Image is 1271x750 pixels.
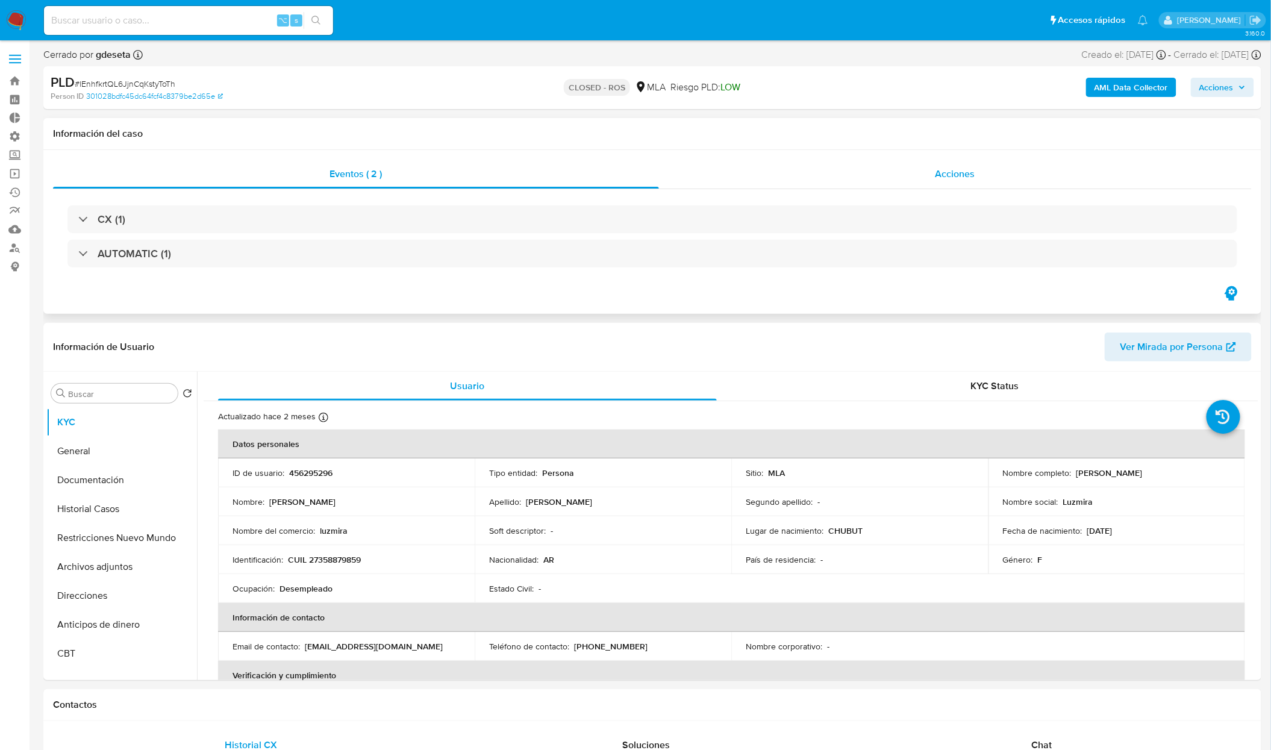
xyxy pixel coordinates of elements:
[56,389,66,398] button: Buscar
[233,496,264,507] p: Nombre :
[46,610,197,639] button: Anticipos de dinero
[489,583,534,594] p: Estado Civil :
[746,525,823,536] p: Lugar de nacimiento :
[320,525,348,536] p: luzmira
[46,668,197,697] button: CVU
[98,247,171,260] h3: AUTOMATIC (1)
[1169,48,1172,61] span: -
[1177,14,1245,26] p: jessica.fukman@mercadolibre.com
[279,583,333,594] p: Desempleado
[218,411,316,422] p: Actualizado hace 2 meses
[574,641,648,652] p: [PHONE_NUMBER]
[329,167,382,181] span: Eventos ( 2 )
[489,554,539,565] p: Nacionalidad :
[218,430,1245,458] th: Datos personales
[233,641,300,652] p: Email de contacto :
[1174,48,1261,61] div: Cerrado el: [DATE]
[817,496,820,507] p: -
[46,523,197,552] button: Restricciones Nuevo Mundo
[93,48,131,61] b: gdeseta
[746,496,813,507] p: Segundo apellido :
[1086,78,1176,97] button: AML Data Collector
[935,167,975,181] span: Acciones
[289,467,333,478] p: 456295296
[183,389,192,402] button: Volver al orden por defecto
[768,467,785,478] p: MLA
[53,128,1252,140] h1: Información del caso
[46,466,197,495] button: Documentación
[67,205,1237,233] div: CX (1)
[542,467,574,478] p: Persona
[305,641,443,652] p: [EMAIL_ADDRESS][DOMAIN_NAME]
[68,389,173,399] input: Buscar
[1191,78,1254,97] button: Acciones
[827,641,829,652] p: -
[1082,48,1166,61] div: Creado el: [DATE]
[489,496,521,507] p: Apellido :
[1038,554,1043,565] p: F
[1199,78,1234,97] span: Acciones
[98,213,125,226] h3: CX (1)
[46,495,197,523] button: Historial Casos
[218,603,1245,632] th: Información de contacto
[489,467,537,478] p: Tipo entidad :
[489,641,569,652] p: Teléfono de contacto :
[551,525,553,536] p: -
[1003,525,1082,536] p: Fecha de nacimiento :
[46,437,197,466] button: General
[278,14,287,26] span: ⌥
[288,554,361,565] p: CUIL 27358879859
[43,48,131,61] span: Cerrado por
[970,379,1019,393] span: KYC Status
[304,12,328,29] button: search-icon
[51,91,84,102] b: Person ID
[67,240,1237,267] div: AUTOMATIC (1)
[1003,554,1033,565] p: Género :
[46,581,197,610] button: Direcciones
[746,554,816,565] p: País de residencia :
[269,496,336,507] p: [PERSON_NAME]
[539,583,541,594] p: -
[720,80,740,94] span: LOW
[46,639,197,668] button: CBT
[1138,15,1148,25] a: Notificaciones
[1105,333,1252,361] button: Ver Mirada por Persona
[450,379,484,393] span: Usuario
[1249,14,1262,27] a: Salir
[86,91,223,102] a: 301028bdfc45dc64fcf4c8379be2d65e
[44,13,333,28] input: Buscar usuario o caso...
[746,641,822,652] p: Nombre corporativo :
[1003,496,1058,507] p: Nombre social :
[820,554,823,565] p: -
[233,525,315,536] p: Nombre del comercio :
[828,525,863,536] p: CHUBUT
[46,408,197,437] button: KYC
[1087,525,1113,536] p: [DATE]
[295,14,298,26] span: s
[46,552,197,581] button: Archivos adjuntos
[1058,14,1126,27] span: Accesos rápidos
[53,341,154,353] h1: Información de Usuario
[564,79,630,96] p: CLOSED - ROS
[670,81,740,94] span: Riesgo PLD:
[233,554,283,565] p: Identificación :
[1095,78,1168,97] b: AML Data Collector
[1120,333,1223,361] span: Ver Mirada por Persona
[635,81,666,94] div: MLA
[51,72,75,92] b: PLD
[233,583,275,594] p: Ocupación :
[543,554,554,565] p: AR
[489,525,546,536] p: Soft descriptor :
[233,467,284,478] p: ID de usuario :
[218,661,1245,690] th: Verificación y cumplimiento
[53,699,1252,711] h1: Contactos
[75,78,175,90] span: # lEnhfkrtQL6JjnCqKstyToTh
[1063,496,1093,507] p: Luzmira
[1076,467,1143,478] p: [PERSON_NAME]
[526,496,592,507] p: [PERSON_NAME]
[746,467,763,478] p: Sitio :
[1003,467,1072,478] p: Nombre completo :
